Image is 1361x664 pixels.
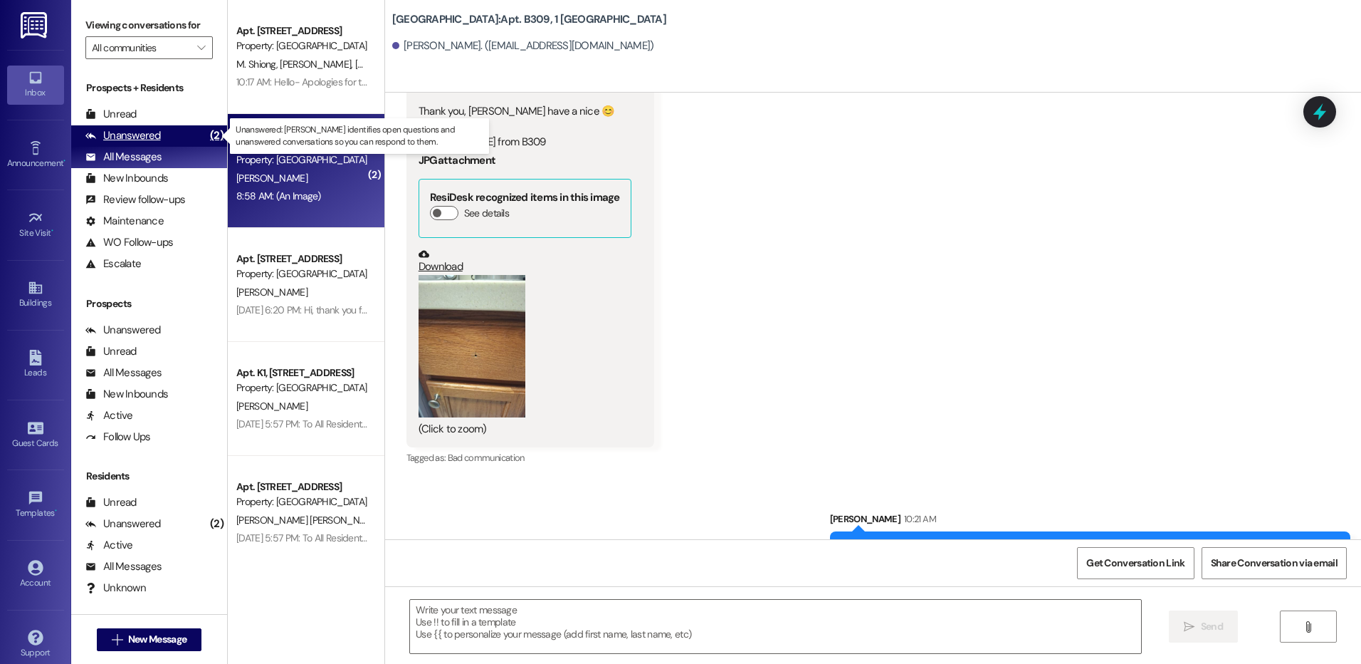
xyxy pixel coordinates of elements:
img: ResiDesk Logo [21,12,50,38]
div: Apt. K1, [STREET_ADDRESS] [236,365,368,380]
div: Review follow-ups [85,192,185,207]
a: Buildings [7,276,64,314]
i:  [1184,621,1194,633]
div: Active [85,538,133,553]
span: • [51,226,53,236]
div: Escalate [85,256,141,271]
div: WO Follow-ups [85,235,173,250]
div: All Messages [85,150,162,165]
span: Share Conversation via email [1211,556,1338,571]
a: Download [419,249,631,274]
span: Send [1201,619,1223,634]
b: JPG attachment [419,153,495,167]
div: Unanswered [85,323,161,338]
a: Account [7,556,64,594]
div: Unknown [85,581,146,596]
label: See details [464,206,509,221]
div: [PERSON_NAME]. ([EMAIL_ADDRESS][DOMAIN_NAME]) [392,38,654,53]
div: Apt. [STREET_ADDRESS] [236,251,368,266]
a: Support [7,626,64,664]
i:  [1303,621,1313,633]
div: All Messages [85,365,162,380]
a: Templates • [7,486,64,524]
button: New Message [97,628,202,651]
b: [GEOGRAPHIC_DATA]: Apt. B309, 1 [GEOGRAPHIC_DATA] [392,12,666,27]
span: M. Shiong [236,58,280,71]
div: Maintenance [85,214,164,229]
span: • [55,506,57,516]
div: Is missing to Thank you, [PERSON_NAME] have a nice 😊 [PERSON_NAME] from B309 [419,58,631,150]
a: Guest Cards [7,416,64,455]
p: Unanswered: [PERSON_NAME] identifies open questions and unanswered conversations so you can respo... [236,124,483,148]
span: Bad communication [448,452,525,464]
div: Active [85,408,133,423]
div: Property: [GEOGRAPHIC_DATA] [236,494,368,509]
span: Get Conversation Link [1086,556,1184,571]
i:  [112,634,122,645]
a: Site Visit • [7,206,64,244]
a: Leads [7,346,64,384]
div: Property: [GEOGRAPHIC_DATA] [236,152,368,167]
b: ResiDesk recognized items in this image [430,190,620,204]
div: Property: [GEOGRAPHIC_DATA] [236,380,368,395]
div: Property: [GEOGRAPHIC_DATA] [236,38,368,53]
div: Unread [85,107,137,122]
label: Viewing conversations for [85,14,213,36]
div: [DATE] 6:20 PM: Hi, thank you for your message. If this is an emergency, please call [PHONE_NUMBE... [236,304,1333,316]
div: Unread [85,495,137,510]
a: Inbox [7,66,64,104]
div: (Click to zoom) [419,422,631,437]
div: Unanswered [85,128,161,143]
div: Tagged as: [406,447,654,468]
i:  [197,42,205,53]
span: [PERSON_NAME] [280,58,355,71]
div: [PERSON_NAME] [830,512,1351,531]
span: [PERSON_NAME] [PERSON_NAME] [236,514,381,526]
div: Apt. [STREET_ADDRESS] [236,24,368,38]
div: (2) [206,125,227,147]
div: Prospects [71,296,227,311]
div: (2) [206,513,227,535]
span: [PERSON_NAME] [236,400,308,413]
div: Follow Ups [85,430,151,445]
div: 10:21 AM [900,512,936,526]
span: [PERSON_NAME] [355,58,426,71]
span: [PERSON_NAME] [236,172,308,185]
div: Prospects + Residents [71,81,227,95]
div: Residents [71,469,227,484]
div: All Messages [85,559,162,574]
input: All communities [92,36,190,59]
div: New Inbounds [85,387,168,402]
button: Zoom image [419,275,525,417]
span: New Message [128,632,186,647]
div: Property: [GEOGRAPHIC_DATA] [236,266,368,281]
div: Unanswered [85,517,161,531]
div: 8:58 AM: (An Image) [236,190,321,202]
span: [PERSON_NAME] [236,286,308,299]
span: • [63,156,65,166]
div: Apt. [STREET_ADDRESS] [236,479,368,494]
button: Get Conversation Link [1077,547,1194,579]
div: New Inbounds [85,171,168,186]
button: Send [1169,611,1238,643]
div: Unread [85,344,137,359]
button: Share Conversation via email [1202,547,1347,579]
div: 10:17 AM: Hello- Apologies for the delayed reply. The sections highlighted in green are the ones ... [236,76,827,88]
